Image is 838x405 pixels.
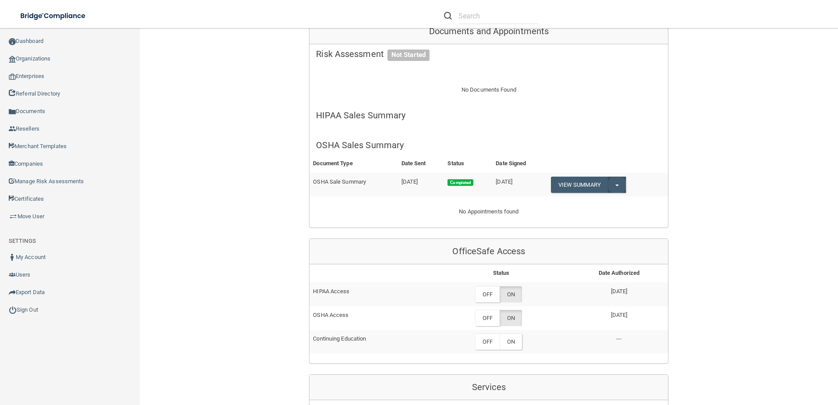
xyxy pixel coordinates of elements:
[9,38,16,45] img: ic_dashboard_dark.d01f4a41.png
[309,74,668,106] div: No Documents Found
[444,12,452,20] img: ic-search.3b580494.png
[316,49,661,59] h5: Risk Assessment
[9,289,16,296] img: icon-export.b9366987.png
[492,173,547,196] td: [DATE]
[309,173,398,196] td: OSHA Sale Summary
[309,239,668,264] div: OfficeSafe Access
[398,155,444,173] th: Date Sent
[432,264,570,282] th: Status
[9,56,16,63] img: organization-icon.f8decf85.png
[309,155,398,173] th: Document Type
[500,286,522,302] label: ON
[475,286,500,302] label: OFF
[9,271,16,278] img: icon-users.e205127d.png
[398,173,444,196] td: [DATE]
[13,7,94,25] img: bridge_compliance_login_screen.278c3ca4.svg
[447,179,473,186] span: Completed
[309,330,432,353] td: Continuing Education
[9,254,16,261] img: ic_user_dark.df1a06c3.png
[9,236,36,246] label: SETTINGS
[573,310,664,320] p: [DATE]
[500,334,522,350] label: ON
[9,212,18,221] img: briefcase.64adab9b.png
[492,155,547,173] th: Date Signed
[309,206,668,227] div: No Appointments found
[500,310,522,326] label: ON
[316,110,661,120] h5: HIPAA Sales Summary
[570,264,668,282] th: Date Authorized
[475,334,500,350] label: OFF
[309,375,668,400] div: Services
[475,310,500,326] label: OFF
[551,177,608,193] a: View Summary
[458,8,539,24] input: Search
[9,74,16,80] img: enterprise.0d942306.png
[573,334,664,344] p: ---
[573,286,664,297] p: [DATE]
[316,140,661,150] h5: OSHA Sales Summary
[9,108,16,115] img: icon-documents.8dae5593.png
[444,155,492,173] th: Status
[9,125,16,132] img: ic_reseller.de258add.png
[9,306,17,314] img: ic_power_dark.7ecde6b1.png
[387,50,430,61] span: Not Started
[309,306,432,330] td: OSHA Access
[309,282,432,306] td: HIPAA Access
